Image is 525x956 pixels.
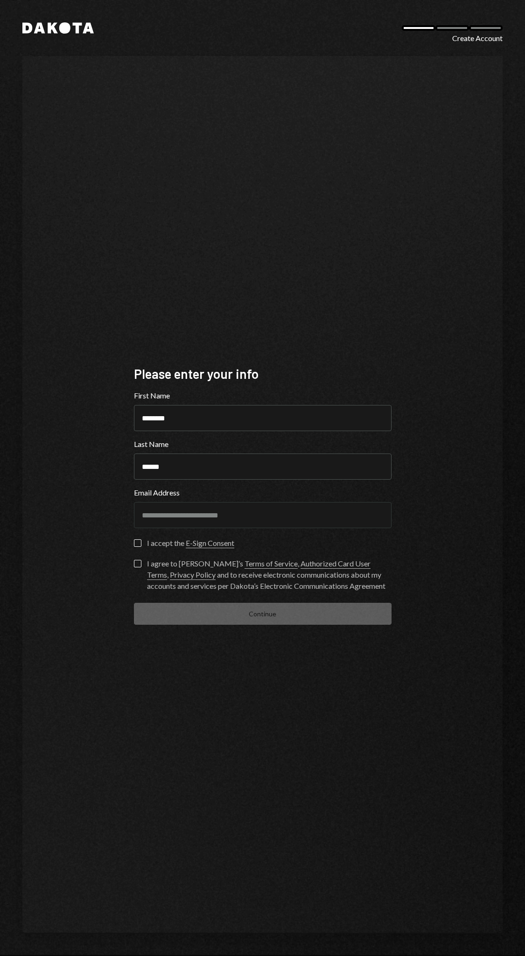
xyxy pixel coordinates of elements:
[134,365,392,383] div: Please enter your info
[452,33,503,44] div: Create Account
[186,538,234,548] a: E-Sign Consent
[147,559,371,580] a: Authorized Card User Terms
[147,537,234,549] div: I accept the
[134,487,392,498] label: Email Address
[134,390,392,401] label: First Name
[170,570,216,580] a: Privacy Policy
[134,439,392,450] label: Last Name
[245,559,298,569] a: Terms of Service
[147,558,392,592] div: I agree to [PERSON_NAME]’s , , and to receive electronic communications about my accounts and ser...
[134,539,141,547] button: I accept the E-Sign Consent
[134,560,141,567] button: I agree to [PERSON_NAME]’s Terms of Service, Authorized Card User Terms, Privacy Policy and to re...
